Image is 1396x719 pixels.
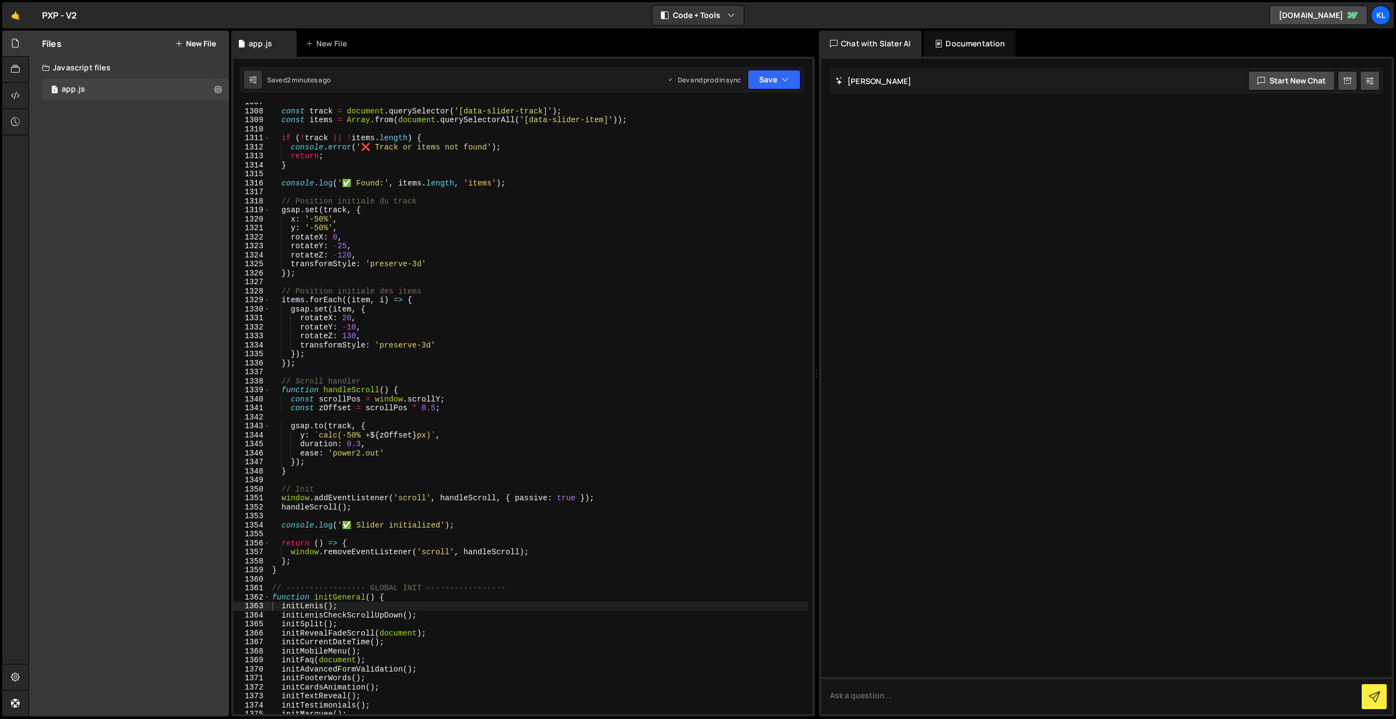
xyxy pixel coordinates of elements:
div: 1374 [233,701,270,710]
div: 1314 [233,161,270,170]
div: 1369 [233,656,270,665]
div: 1347 [233,458,270,467]
div: app.js [62,85,85,94]
div: Dev and prod in sync [667,75,741,85]
div: 1357 [233,548,270,557]
div: 1315 [233,170,270,179]
div: New File [305,38,351,49]
div: 1311 [233,134,270,143]
div: Chat with Slater AI [819,31,922,57]
div: 1316 [233,179,270,188]
div: 1337 [233,368,270,377]
div: 1366 [233,629,270,638]
button: Save [748,70,801,89]
div: 1355 [233,530,270,539]
div: 1364 [233,611,270,620]
div: 1362 [233,593,270,602]
div: 1329 [233,296,270,305]
div: 1365 [233,620,270,629]
div: app.js [249,38,272,49]
div: 1309 [233,116,270,125]
div: 1332 [233,323,270,332]
div: 1317 [233,188,270,197]
div: 1342 [233,413,270,422]
div: 1361 [233,584,270,593]
div: 1322 [233,233,270,242]
div: 1313 [233,152,270,161]
h2: [PERSON_NAME] [835,76,911,86]
a: Kl [1371,5,1391,25]
div: 1312 [233,143,270,152]
div: 1372 [233,683,270,692]
div: Documentation [924,31,1016,57]
div: 1348 [233,467,270,476]
div: 1323 [233,242,270,251]
div: 1352 [233,503,270,512]
div: 1349 [233,476,270,485]
div: 1341 [233,404,270,413]
div: 1370 [233,665,270,674]
div: 1334 [233,341,270,350]
div: 1324 [233,251,270,260]
div: 1326 [233,269,270,278]
div: Javascript files [29,57,229,79]
div: 1320 [233,215,270,224]
div: 1339 [233,386,270,395]
div: 1327 [233,278,270,287]
div: 1344 [233,431,270,440]
div: 1360 [233,575,270,584]
div: 1373 [233,692,270,701]
a: [DOMAIN_NAME] [1269,5,1368,25]
div: 1321 [233,224,270,233]
div: 1353 [233,512,270,521]
div: 1358 [233,557,270,566]
button: Start new chat [1248,71,1335,91]
div: 1345 [233,440,270,449]
div: 1328 [233,287,270,296]
div: 1375 [233,710,270,719]
div: 1343 [233,422,270,431]
div: 1356 [233,539,270,548]
div: 1335 [233,350,270,359]
div: 1310 [233,125,270,134]
div: Saved [267,75,330,85]
div: 1319 [233,206,270,215]
div: 2 minutes ago [287,75,330,85]
h2: Files [42,38,62,50]
div: 1340 [233,395,270,404]
div: 1354 [233,521,270,530]
div: 1338 [233,377,270,386]
div: 1351 [233,494,270,503]
div: 1363 [233,602,270,611]
span: 1 [51,86,58,95]
div: PXP - V2 [42,9,77,22]
div: 1307 [233,98,270,107]
a: 🤙 [2,2,29,28]
div: 1325 [233,260,270,269]
div: 1346 [233,449,270,458]
button: Code + Tools [652,5,744,25]
div: 1367 [233,638,270,647]
div: 1350 [233,485,270,494]
button: New File [175,39,216,48]
div: 1308 [233,107,270,116]
div: 1333 [233,332,270,341]
div: 1318 [233,197,270,206]
div: 1336 [233,359,270,368]
div: 1331 [233,314,270,323]
div: 1330 [233,305,270,314]
div: 16752/45754.js [42,79,229,100]
div: 1371 [233,674,270,683]
div: 1359 [233,566,270,575]
div: 1368 [233,647,270,656]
